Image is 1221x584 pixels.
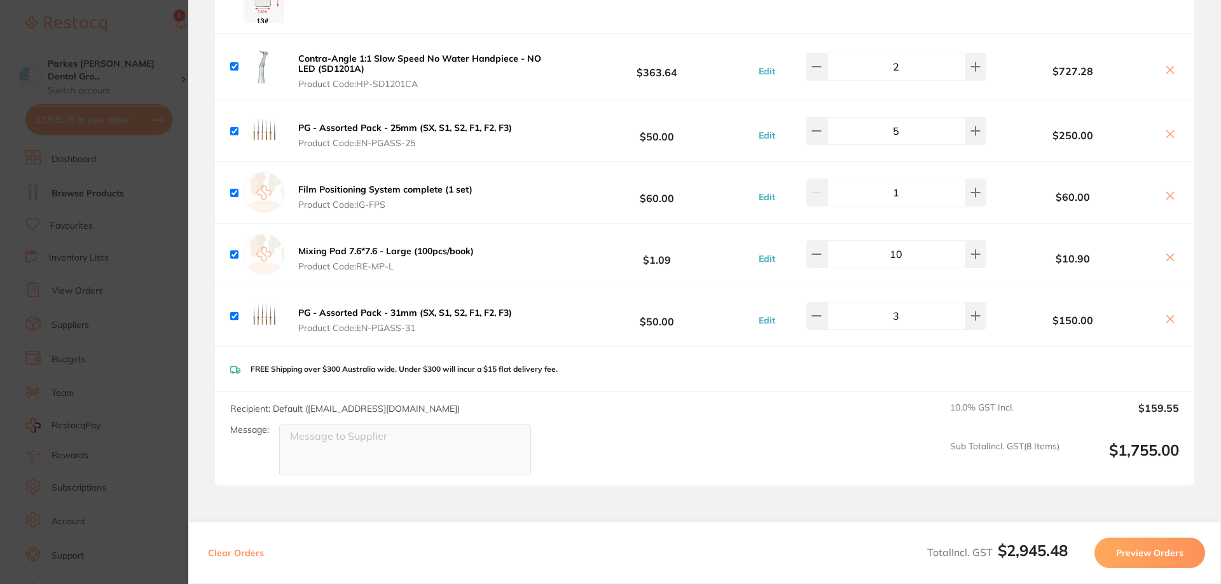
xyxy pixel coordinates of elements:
output: $159.55 [1070,402,1179,430]
button: Contra-Angle 1:1 Slow Speed No Water Handpiece - NO LED (SD1201A) Product Code:HP-SD1201CA [294,53,562,90]
b: $10.90 [990,253,1156,264]
span: Product Code: EN-PGASS-31 [298,323,512,333]
b: $250.00 [990,130,1156,141]
b: $727.28 [990,65,1156,77]
span: Product Code: RE-MP-L [298,261,474,271]
span: Product Code: IG-FPS [298,200,473,210]
button: Edit [755,315,779,326]
img: Ynp1MGZwYw [244,111,284,151]
img: empty.jpg [244,234,284,275]
span: Total Incl. GST [927,546,1068,559]
span: Sub Total Incl. GST ( 8 Items) [950,441,1059,476]
button: Mixing Pad 7.6*7.6 - Large (100pcs/book) Product Code:RE-MP-L [294,245,478,272]
output: $1,755.00 [1070,441,1179,476]
button: Edit [755,130,779,141]
button: PG - Assorted Pack - 31mm (SX, S1, S2, F1, F2, F3) Product Code:EN-PGASS-31 [294,307,516,334]
b: $150.00 [990,315,1156,326]
b: $363.64 [562,55,752,78]
b: Mixing Pad 7.6*7.6 - Large (100pcs/book) [298,245,474,257]
b: Film Positioning System complete (1 set) [298,184,473,195]
button: PG - Assorted Pack - 25mm (SX, S1, S2, F1, F2, F3) Product Code:EN-PGASS-25 [294,122,516,149]
b: PG - Assorted Pack - 31mm (SX, S1, S2, F1, F2, F3) [298,307,512,318]
img: ODdrNDZsdw [244,295,284,336]
b: $2,945.48 [998,541,1068,560]
b: $50.00 [562,304,752,328]
span: Product Code: EN-PGASS-25 [298,138,512,148]
button: Clear Orders [204,538,268,568]
b: $60.00 [562,181,752,205]
button: Preview Orders [1094,538,1205,568]
button: Edit [755,65,779,77]
label: Message: [230,424,269,435]
p: FREE Shipping over $300 Australia wide. Under $300 will incur a $15 flat delivery fee. [251,365,558,374]
img: eXJiNDEycA [244,46,284,87]
b: $60.00 [990,191,1156,203]
button: Film Positioning System complete (1 set) Product Code:IG-FPS [294,184,476,210]
button: Edit [755,253,779,264]
img: empty.jpg [244,172,284,213]
span: Product Code: HP-SD1201CA [298,79,558,89]
b: PG - Assorted Pack - 25mm (SX, S1, S2, F1, F2, F3) [298,122,512,133]
b: $50.00 [562,119,752,143]
button: Edit [755,191,779,203]
b: Contra-Angle 1:1 Slow Speed No Water Handpiece - NO LED (SD1201A) [298,53,541,74]
span: Recipient: Default ( [EMAIL_ADDRESS][DOMAIN_NAME] ) [230,403,460,414]
b: $1.09 [562,243,752,266]
span: 10.0 % GST Incl. [950,402,1059,430]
